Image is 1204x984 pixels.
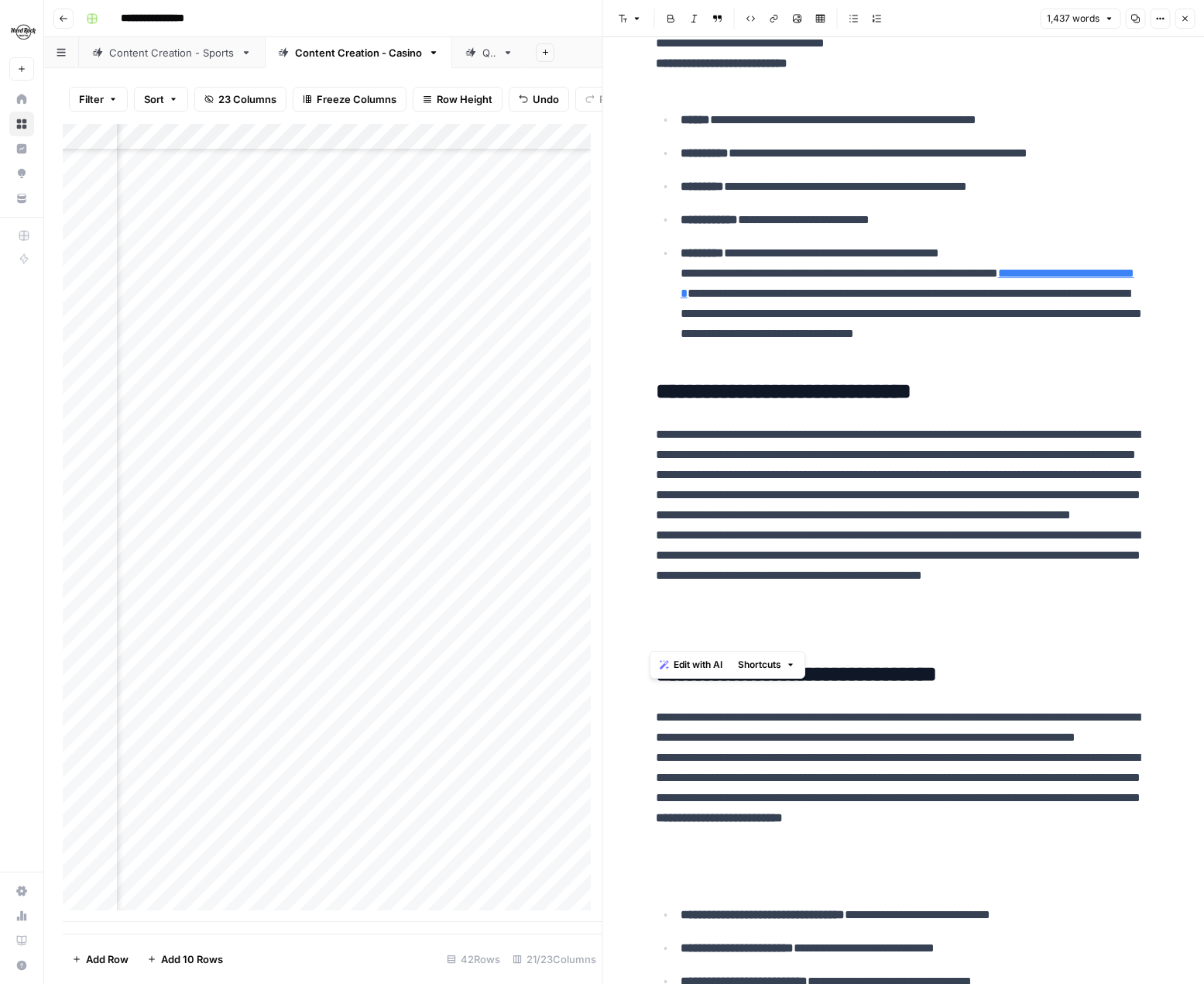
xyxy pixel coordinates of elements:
span: Row Height [437,91,492,107]
button: Sort [134,87,188,112]
button: Filter [69,87,128,112]
span: Shortcuts [738,658,781,672]
button: Redo [575,87,634,112]
div: Content Creation - Sports [109,45,235,60]
button: 23 Columns [194,87,286,112]
span: Edit with AI [674,658,722,672]
button: Add 10 Rows [138,947,232,972]
div: 42 Rows [441,947,506,972]
div: QA [482,45,496,60]
button: 1,437 words [1040,9,1120,29]
a: Your Data [9,186,34,211]
button: Workspace: Hard Rock Digital [9,12,34,51]
div: 21/23 Columns [506,947,602,972]
a: Content Creation - Casino [265,37,452,68]
span: 23 Columns [218,91,276,107]
button: Undo [509,87,569,112]
span: Freeze Columns [317,91,396,107]
a: Home [9,87,34,112]
a: Content Creation - Sports [79,37,265,68]
span: Undo [533,91,559,107]
span: Add Row [86,951,129,967]
a: Insights [9,136,34,161]
div: Content Creation - Casino [295,45,422,60]
button: Add Row [63,947,138,972]
button: Edit with AI [653,655,729,675]
a: Browse [9,112,34,136]
button: Shortcuts [732,655,801,675]
a: Learning Hub [9,928,34,953]
a: Settings [9,879,34,903]
a: Opportunities [9,161,34,186]
button: Help + Support [9,953,34,978]
span: Add 10 Rows [161,951,223,967]
span: 1,437 words [1047,12,1099,26]
a: Usage [9,903,34,928]
a: QA [452,37,527,68]
button: Freeze Columns [293,87,406,112]
span: Sort [144,91,164,107]
img: Hard Rock Digital Logo [9,18,37,46]
span: Filter [79,91,104,107]
button: Row Height [413,87,503,112]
